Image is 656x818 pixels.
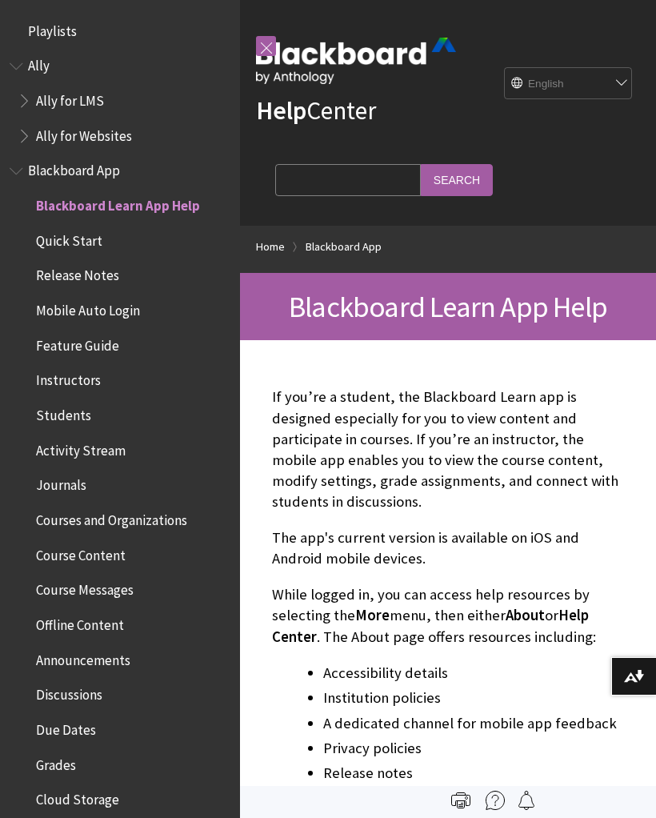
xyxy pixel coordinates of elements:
[323,662,624,684] li: Accessibility details
[517,791,536,810] img: Follow this page
[506,606,545,624] span: About
[289,288,607,325] span: Blackboard Learn App Help
[36,611,124,633] span: Offline Content
[272,584,624,648] p: While logged in, you can access help resources by selecting the menu, then either or . The About ...
[36,647,130,668] span: Announcements
[28,158,120,179] span: Blackboard App
[36,122,132,144] span: Ally for Websites
[28,18,77,39] span: Playlists
[36,472,86,494] span: Journals
[256,94,376,126] a: HelpCenter
[36,263,119,284] span: Release Notes
[256,237,285,257] a: Home
[421,164,493,195] input: Search
[36,542,126,563] span: Course Content
[505,68,633,100] select: Site Language Selector
[323,737,624,760] li: Privacy policies
[36,786,119,808] span: Cloud Storage
[10,18,230,45] nav: Book outline for Playlists
[451,791,470,810] img: Print
[256,38,456,84] img: Blackboard by Anthology
[36,402,91,423] span: Students
[323,762,624,784] li: Release notes
[36,332,119,354] span: Feature Guide
[36,507,187,528] span: Courses and Organizations
[36,437,126,459] span: Activity Stream
[306,237,382,257] a: Blackboard App
[272,527,624,569] p: The app's current version is available on iOS and Android mobile devices.
[323,687,624,709] li: Institution policies
[36,227,102,249] span: Quick Start
[10,53,230,150] nav: Book outline for Anthology Ally Help
[256,94,306,126] strong: Help
[36,681,102,703] span: Discussions
[272,387,624,512] p: If you’re a student, the Blackboard Learn app is designed especially for you to view content and ...
[36,192,200,214] span: Blackboard Learn App Help
[36,716,96,738] span: Due Dates
[486,791,505,810] img: More help
[36,87,104,109] span: Ally for LMS
[355,606,390,624] span: More
[36,577,134,599] span: Course Messages
[36,297,140,319] span: Mobile Auto Login
[36,752,76,773] span: Grades
[28,53,50,74] span: Ally
[36,367,101,389] span: Instructors
[272,606,589,645] span: Help Center
[323,712,624,735] li: A dedicated channel for mobile app feedback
